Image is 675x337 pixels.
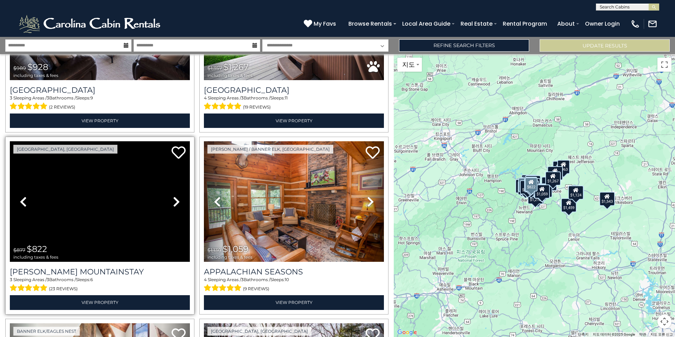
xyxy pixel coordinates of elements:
a: View Property [10,114,190,128]
h3: Beech Mountain Place [10,85,190,95]
span: 3 [47,95,49,101]
span: 지도 [402,61,415,68]
span: 3 [10,95,12,101]
span: (9 reviews) [243,284,269,293]
span: (23 reviews) [49,284,78,293]
div: $1,818 [525,175,541,189]
a: Google 지도에서 이 지역 열기(새 창으로 열림) [396,328,419,337]
h3: Lei Lei Mountainstay [10,267,190,277]
span: $928 [27,62,48,72]
button: 지도 카메라 컨트롤 [657,315,671,329]
a: View Property [204,114,384,128]
a: View Property [10,295,190,310]
div: Sleeping Areas / Bathrooms / Sleeps: [204,95,384,112]
a: Appalachian Seasons [204,267,384,277]
span: 지도 데이터 ©2025 Google [593,332,635,336]
span: 11 [285,95,288,101]
div: Sleeping Areas / Bathrooms / Sleeps: [10,277,190,293]
span: 4 [204,95,207,101]
a: Banner Elk/Eagles Nest [13,327,80,336]
a: Add to favorites [366,145,380,161]
a: Real Estate [457,18,496,30]
div: Sleeping Areas / Bathrooms / Sleeps: [204,277,384,293]
span: (19 reviews) [243,103,271,112]
span: $877 [13,247,25,253]
span: 3 [47,277,49,282]
div: $963 [557,160,570,174]
div: $825 [515,179,528,193]
div: $1,124 [568,186,584,200]
a: Local Area Guide [399,18,454,30]
div: $822 [525,177,538,191]
span: 3 [10,277,12,282]
a: Refine Search Filters [399,39,529,52]
span: My Favs [314,19,336,28]
img: phone-regular-white.png [630,19,640,29]
a: Add to favorites [172,145,186,161]
span: $1,267 [223,62,249,72]
a: 지도 오류 신고 [650,332,673,336]
div: $1,267 [545,171,561,186]
a: About [554,18,578,30]
span: $989 [13,65,26,71]
span: including taxes & fees [13,73,58,78]
div: $1,882 [521,175,537,189]
div: $1,448 [522,176,537,190]
span: including taxes & fees [207,255,252,259]
a: [PERSON_NAME] Mountainstay [10,267,190,277]
a: Owner Login [581,18,623,30]
img: White-1-2.png [18,13,163,34]
a: My Favs [304,19,338,28]
a: [GEOGRAPHIC_DATA], [GEOGRAPHIC_DATA] [13,145,117,154]
span: $1,357 [207,65,222,71]
div: $1,695 [518,178,534,192]
div: $1,218 [528,190,543,204]
div: $1,507 [523,181,539,195]
a: [GEOGRAPHIC_DATA] [10,85,190,95]
span: including taxes & fees [207,73,252,78]
button: 전체 화면보기로 전환 [657,58,671,72]
a: [GEOGRAPHIC_DATA], [GEOGRAPHIC_DATA] [207,327,311,336]
img: Google [396,328,419,337]
span: including taxes & fees [13,255,58,259]
div: $928 [524,178,537,192]
div: $1,583 [518,181,533,195]
div: $1,459 [561,198,577,212]
img: thumbnail_163270219.jpeg [204,141,384,262]
span: 6 [90,277,93,282]
span: (2 reviews) [49,103,75,112]
div: $1,171 [537,183,552,197]
div: $2,393 [520,180,535,194]
span: $822 [27,244,47,254]
a: [PERSON_NAME] / Banner Elk, [GEOGRAPHIC_DATA] [207,145,333,154]
span: 9 [90,95,93,101]
span: 3 [241,277,244,282]
span: $1,130 [207,247,221,253]
span: $1,059 [223,244,249,254]
a: 약관 [639,332,646,336]
span: 3 [241,95,244,101]
a: Browse Rentals [345,18,396,30]
a: Rental Program [499,18,551,30]
button: 단축키 [578,332,589,337]
div: $1,079 [547,166,563,180]
button: 지도 유형 변경 [397,58,422,72]
div: $1,543 [599,192,615,206]
a: [GEOGRAPHIC_DATA] [204,85,384,95]
span: 10 [285,277,289,282]
img: mail-regular-white.png [648,19,657,29]
h3: Longview Lodge [204,85,384,95]
span: 4 [204,277,207,282]
a: View Property [204,295,384,310]
div: Sleeping Areas / Bathrooms / Sleeps: [10,95,190,112]
div: $1,059 [534,184,550,198]
button: Update Results [540,39,670,52]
